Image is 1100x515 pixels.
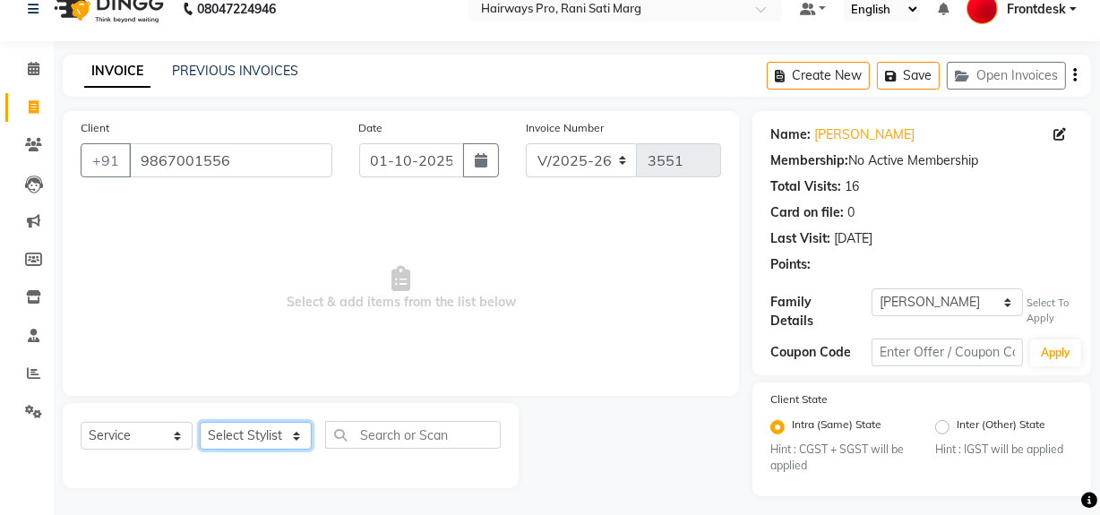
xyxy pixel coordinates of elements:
[770,151,1073,170] div: No Active Membership
[81,199,721,378] span: Select & add items from the list below
[877,62,940,90] button: Save
[770,255,811,274] div: Points:
[81,143,131,177] button: +91
[84,56,150,88] a: INVOICE
[947,62,1066,90] button: Open Invoices
[770,343,872,362] div: Coupon Code
[770,442,908,475] small: Hint : CGST + SGST will be applied
[770,229,830,248] div: Last Visit:
[834,229,872,248] div: [DATE]
[770,203,844,222] div: Card on file:
[1030,339,1081,366] button: Apply
[957,416,1045,438] label: Inter (Other) State
[359,120,383,136] label: Date
[770,151,848,170] div: Membership:
[935,442,1073,458] small: Hint : IGST will be applied
[770,125,811,144] div: Name:
[172,63,298,79] a: PREVIOUS INVOICES
[81,120,109,136] label: Client
[872,339,1023,366] input: Enter Offer / Coupon Code
[770,177,841,196] div: Total Visits:
[845,177,859,196] div: 16
[129,143,332,177] input: Search by Name/Mobile/Email/Code
[1027,296,1073,326] div: Select To Apply
[767,62,870,90] button: Create New
[792,416,881,438] label: Intra (Same) State
[526,120,604,136] label: Invoice Number
[814,125,915,144] a: [PERSON_NAME]
[847,203,855,222] div: 0
[770,293,872,330] div: Family Details
[325,421,501,449] input: Search or Scan
[770,391,828,408] label: Client State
